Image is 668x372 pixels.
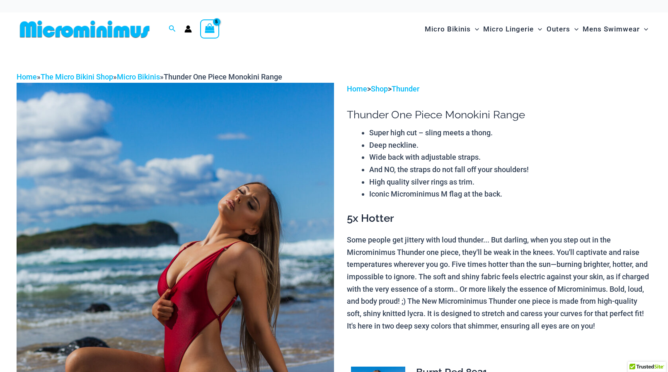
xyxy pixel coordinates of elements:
[369,139,651,151] li: Deep neckline.
[347,83,651,95] p: > >
[581,17,650,42] a: Mens SwimwearMenu ToggleMenu Toggle
[347,84,367,93] a: Home
[369,188,651,200] li: Iconic Microminimus M flag at the back.
[471,19,479,40] span: Menu Toggle
[169,24,176,34] a: Search icon link
[369,163,651,176] li: And NO, the straps do not fall off your shoulders!
[583,19,640,40] span: Mens Swimwear
[200,19,219,38] a: View Shopping Cart, 5 items
[423,17,481,42] a: Micro BikinisMenu ToggleMenu Toggle
[570,19,578,40] span: Menu Toggle
[547,19,570,40] span: Outers
[545,17,581,42] a: OutersMenu ToggleMenu Toggle
[425,19,471,40] span: Micro Bikinis
[17,20,153,38] img: MM SHOP LOGO FLAT
[369,176,651,188] li: High quality silver rings as trim.
[640,19,648,40] span: Menu Toggle
[347,234,651,332] p: Some people get jittery with loud thunder... But darling, when you step out in the Microminimus T...
[481,17,544,42] a: Micro LingerieMenu ToggleMenu Toggle
[41,72,113,81] a: The Micro Bikini Shop
[369,127,651,139] li: Super high cut – sling meets a thong.
[17,72,37,81] a: Home
[17,72,282,81] span: » » »
[184,25,192,33] a: Account icon link
[164,72,282,81] span: Thunder One Piece Monokini Range
[392,84,419,93] a: Thunder
[369,151,651,163] li: Wide back with adjustable straps.
[347,108,651,121] h1: Thunder One Piece Monokini Range
[117,72,160,81] a: Micro Bikinis
[371,84,388,93] a: Shop
[534,19,542,40] span: Menu Toggle
[483,19,534,40] span: Micro Lingerie
[421,15,651,43] nav: Site Navigation
[347,211,651,226] h3: 5x Hotter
